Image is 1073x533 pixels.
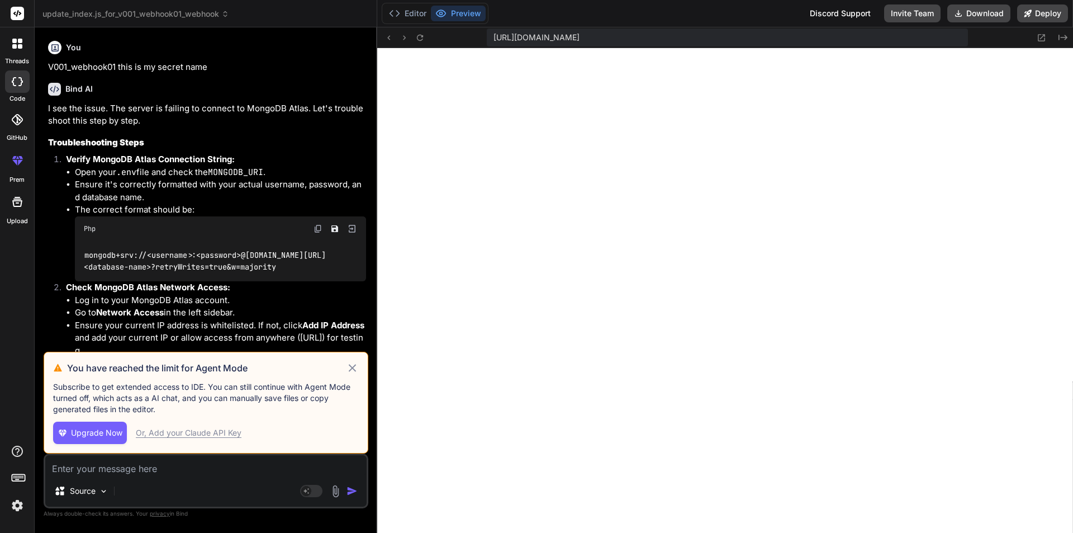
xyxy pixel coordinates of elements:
[48,102,366,128] p: I see the issue. The server is failing to connect to MongoDB Atlas. Let's troubleshoot this step ...
[75,319,366,357] li: Ensure your current IP address is whitelisted. If not, click and add your current IP or allow acc...
[44,508,368,519] p: Always double-check its answers. Your in Bind
[84,224,96,233] span: Php
[48,61,366,74] p: V001_webhook01 this is my secret name
[116,167,136,178] code: .env
[99,487,108,496] img: Pick Models
[66,282,230,293] strong: Check MongoDB Atlas Network Access:
[201,251,236,261] span: password
[53,422,127,444] button: Upgrade Now
[66,154,235,164] strong: Verify MongoDB Atlas Connection String:
[150,510,170,517] span: privacy
[96,307,164,318] strong: Network Access
[431,6,486,21] button: Preview
[84,262,151,272] span: < >
[147,251,192,261] span: < >
[67,361,346,375] h3: You have reached the limit for Agent Mode
[10,175,25,185] label: prem
[48,137,144,148] strong: Troubleshooting Steps
[84,251,326,272] span: mongodb+srv:// : @[DOMAIN_NAME][URL] ?retryWrites=true&w=majority
[803,4,877,22] div: Discord Support
[10,94,25,103] label: code
[7,216,28,226] label: Upload
[75,166,366,179] li: Open your file and check the .
[329,485,342,498] img: attachment
[5,56,29,66] label: threads
[75,178,366,204] li: Ensure it's correctly formatted with your actual username, password, and database name.
[347,224,357,234] img: Open in Browser
[302,320,364,331] strong: Add IP Address
[75,204,366,281] li: The correct format should be:
[66,42,81,53] h6: You
[75,294,366,307] li: Log in to your MongoDB Atlas account.
[65,83,93,95] h6: Bind AI
[208,167,263,178] code: MONGODB_URI
[151,251,187,261] span: username
[71,427,122,438] span: Upgrade Now
[493,32,580,43] span: [URL][DOMAIN_NAME]
[377,48,1073,533] iframe: Preview
[7,133,27,143] label: GitHub
[327,221,343,237] button: Save file
[314,224,322,233] img: copy
[196,251,241,261] span: < >
[1017,4,1068,22] button: Deploy
[947,4,1010,22] button: Download
[88,262,146,272] span: database-name
[75,306,366,319] li: Go to in the left sidebar.
[346,485,358,497] img: icon
[42,8,229,20] span: update_index.js_for_v001_webhook01_webhook
[384,6,431,21] button: Editor
[53,381,359,415] p: Subscribe to get extended access to IDE. You can still continue with Agent Mode turned off, which...
[70,485,96,497] p: Source
[136,427,241,438] div: Or, Add your Claude API Key
[8,496,27,515] img: settings
[884,4,941,22] button: Invite Team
